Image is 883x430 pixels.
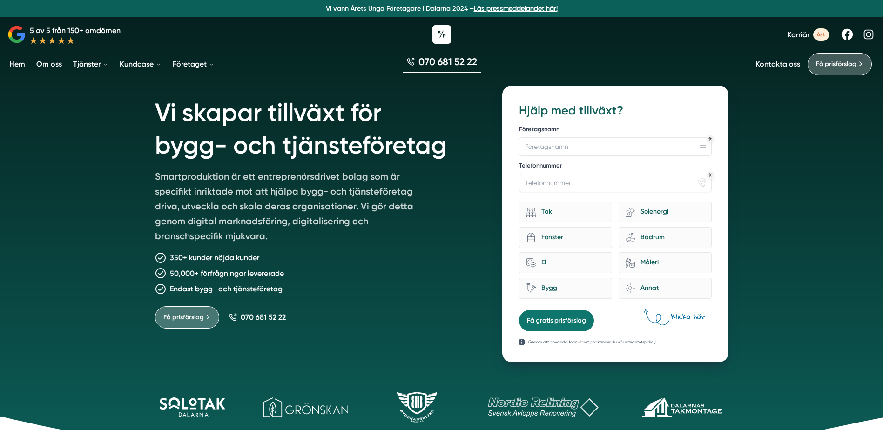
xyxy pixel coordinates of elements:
[519,137,711,156] input: Företagsnamn
[403,55,481,73] a: 070 681 52 22
[528,339,656,345] p: Genom att använda formuläret godkänner du vår integritetspolicy.
[34,52,64,76] a: Om oss
[519,174,711,192] input: Telefonnummer
[155,169,423,247] p: Smartproduktion är ett entreprenörsdrivet bolag som är specifikt inriktade mot att hjälpa bygg- o...
[816,59,856,69] span: Få prisförslag
[170,252,259,263] p: 350+ kunder nöjda kunder
[170,268,284,279] p: 50,000+ förfrågningar levererade
[163,312,204,322] span: Få prisförslag
[170,283,283,295] p: Endast bygg- och tjänsteföretag
[155,306,219,329] a: Få prisförslag
[155,86,480,169] h1: Vi skapar tillväxt för bygg- och tjänsteföretag
[229,313,286,322] a: 070 681 52 22
[418,55,477,68] span: 070 681 52 22
[708,173,712,177] div: Obligatoriskt
[4,4,879,13] p: Vi vann Årets Unga Företagare i Dalarna 2024 –
[519,161,711,172] label: Telefonnummer
[519,310,594,331] button: Få gratis prisförslag
[813,28,829,41] span: 4st
[755,60,800,68] a: Kontakta oss
[7,52,27,76] a: Hem
[474,5,558,12] a: Läs pressmeddelandet här!
[808,53,872,75] a: Få prisförslag
[708,137,712,141] div: Obligatoriskt
[118,52,163,76] a: Kundcase
[171,52,216,76] a: Företaget
[787,30,809,39] span: Karriär
[71,52,110,76] a: Tjänster
[241,313,286,322] span: 070 681 52 22
[519,125,711,135] label: Företagsnamn
[519,102,711,119] h3: Hjälp med tillväxt?
[787,28,829,41] a: Karriär 4st
[30,25,121,36] p: 5 av 5 från 150+ omdömen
